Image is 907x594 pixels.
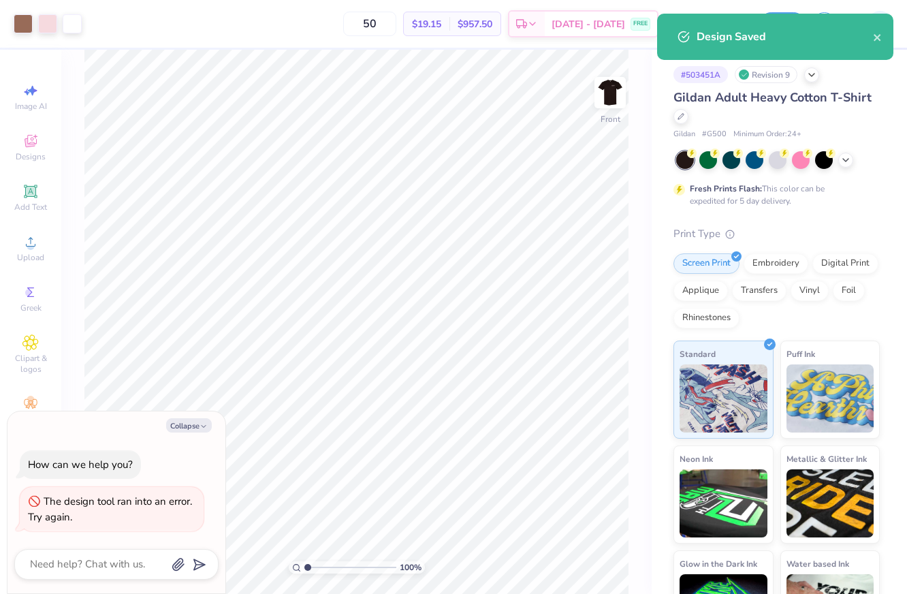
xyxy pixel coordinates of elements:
div: Print Type [673,226,880,242]
span: 100 % [400,561,421,574]
div: Front [601,113,620,125]
div: Revision 9 [735,66,797,83]
div: Digital Print [812,253,878,274]
div: Transfers [732,281,786,301]
span: Designs [16,151,46,162]
span: Minimum Order: 24 + [733,129,801,140]
span: Metallic & Glitter Ink [786,452,867,466]
button: Collapse [166,418,212,433]
div: Screen Print [673,253,739,274]
div: Vinyl [791,281,829,301]
button: close [873,29,882,45]
div: Foil [833,281,865,301]
span: Greek [20,302,42,313]
span: $19.15 [412,17,441,31]
div: Applique [673,281,728,301]
input: Untitled Design [686,10,752,37]
span: Upload [17,252,44,263]
strong: Fresh Prints Flash: [690,183,762,194]
div: Rhinestones [673,308,739,328]
span: Neon Ink [680,452,713,466]
span: Add Text [14,202,47,213]
span: Clipart & logos [7,353,54,375]
span: Glow in the Dark Ink [680,557,757,571]
span: Image AI [15,101,47,112]
img: Puff Ink [786,364,874,433]
span: FREE [633,19,648,29]
div: How can we help you? [28,458,133,471]
div: # 503451A [673,66,728,83]
span: # G500 [702,129,727,140]
img: Front [596,79,624,106]
input: – – [343,12,396,36]
span: Puff Ink [786,347,815,361]
span: $957.50 [458,17,492,31]
span: Gildan Adult Heavy Cotton T-Shirt [673,89,872,106]
span: [DATE] - [DATE] [552,17,625,31]
div: This color can be expedited for 5 day delivery. [690,183,857,207]
div: Design Saved [697,29,873,45]
div: Embroidery [744,253,808,274]
span: Standard [680,347,716,361]
span: Water based Ink [786,557,849,571]
span: Gildan [673,129,695,140]
img: Neon Ink [680,469,767,537]
div: The design tool ran into an error. Try again. [28,495,192,524]
img: Standard [680,364,767,433]
img: Metallic & Glitter Ink [786,469,874,537]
